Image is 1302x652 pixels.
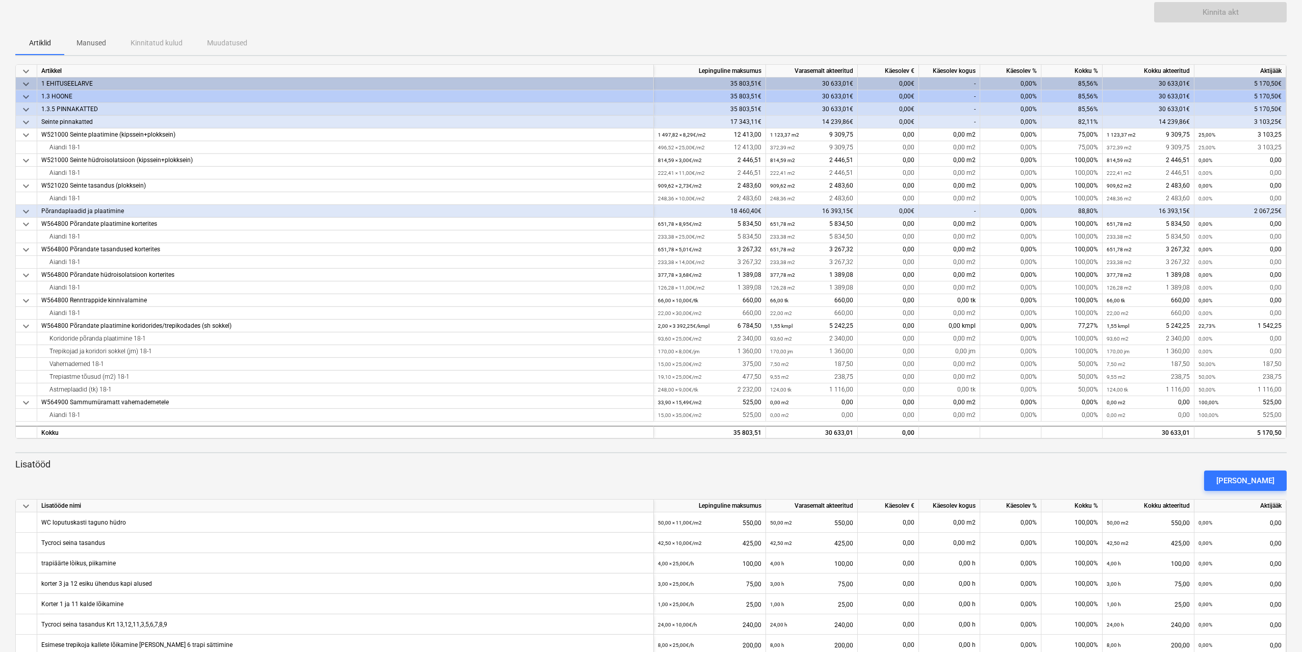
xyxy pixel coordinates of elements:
div: 0,00% [980,167,1041,179]
div: Aktijääk [1194,500,1286,512]
div: Kokku [37,426,654,438]
div: Kokku % [1041,500,1103,512]
div: W521000 Seinte hüdroisolatsioon (kipssein+plokksein) [41,154,649,167]
div: Lepinguline maksumus [654,65,766,77]
small: 0,00% [1198,196,1212,201]
div: W521020 Seinte tasandus (plokksein) [41,179,649,192]
small: 814,59 m2 [1107,158,1132,163]
div: 100,00% [1041,345,1103,358]
div: Varasemalt akteeritud [766,65,858,77]
div: 0,00 [858,320,919,332]
span: keyboard_arrow_down [20,500,32,512]
div: 5 170,50€ [1194,90,1286,103]
div: 0,00% [980,294,1041,307]
small: 248,36 m2 [1107,196,1132,201]
div: 3 267,32 [1107,243,1190,256]
span: keyboard_arrow_down [20,180,32,192]
div: 3 267,32 [1107,256,1190,269]
div: 0,00 [858,141,919,154]
small: 651,78 m2 [770,221,795,227]
div: 0,00 h [919,553,980,573]
div: Aiandi 18-1 [41,281,649,294]
div: 0,00 m2 [919,332,980,345]
div: 75,00% [1041,141,1103,154]
div: 5 834,50 [658,230,761,243]
span: keyboard_arrow_down [20,103,32,116]
div: 0,00 [858,332,919,345]
div: 0,00 [858,256,919,269]
small: 651,78 m2 [770,247,795,252]
div: 2 446,51 [770,167,853,179]
div: 0,00 m2 [919,512,980,533]
div: 30 633,01 [1103,426,1194,438]
div: 0,00 [858,396,919,409]
div: 0,00% [980,409,1041,422]
small: 126,28 × 11,00€ / m2 [658,285,705,291]
div: 0,00€ [858,103,919,116]
div: 85,56% [1041,103,1103,116]
div: 30 633,01€ [1103,90,1194,103]
div: 0,00% [1041,409,1103,422]
small: 25,00% [1198,132,1215,138]
small: 1 123,37 m2 [770,132,799,138]
div: 0,00% [980,573,1041,594]
span: keyboard_arrow_down [20,116,32,128]
div: 1 389,08 [1107,281,1190,294]
div: 9 309,75 [770,141,853,154]
div: 0,00 m2 [919,128,980,141]
div: 0,00 [858,154,919,167]
div: 0,00% [980,332,1041,345]
div: 5 170,50€ [1194,77,1286,90]
div: 0,00 kmpl [919,320,980,332]
span: keyboard_arrow_down [20,65,32,77]
div: 0,00 m2 [919,179,980,192]
div: 0,00% [980,358,1041,371]
div: 0,00 [858,269,919,281]
div: 1 389,08 [658,269,761,281]
div: - [919,205,980,218]
div: - [919,77,980,90]
span: keyboard_arrow_down [20,269,32,281]
small: 0,00% [1198,158,1212,163]
div: 100,00% [1041,553,1103,573]
div: Aiandi 18-1 [41,167,649,179]
div: 0,00 m2 [919,281,980,294]
div: 0,00% [980,218,1041,230]
div: 0,00% [980,371,1041,383]
div: 1 389,08 [770,281,853,294]
div: 100,00% [1041,167,1103,179]
small: 651,78 × 5,01€ / m2 [658,247,702,252]
div: 5 834,50 [658,218,761,230]
div: 3 103,25€ [1194,116,1286,128]
div: 0,00 [1198,256,1282,269]
div: 0,00 m2 [919,307,980,320]
small: 233,38 m2 [1107,234,1132,240]
small: 909,62 × 2,73€ / m2 [658,183,702,189]
div: W564800 Põrandate plaatimine korterites [41,218,649,230]
div: 0,00 m2 [919,409,980,422]
div: 2 446,51 [658,167,761,179]
div: Kokku akteeritud [1103,500,1194,512]
div: 5 834,50 [1107,230,1190,243]
div: 0,00% [980,345,1041,358]
div: 0,00 [1198,154,1282,167]
div: 100,00% [1041,294,1103,307]
small: 233,38 m2 [770,259,795,265]
div: 2 483,60 [658,192,761,205]
small: 377,78 × 3,68€ / m2 [658,272,702,278]
div: Artikkel [37,65,654,77]
div: 0,00 [858,243,919,256]
div: Aiandi 18-1 [41,192,649,205]
div: 85,56% [1041,77,1103,90]
small: 651,78 m2 [1107,247,1132,252]
div: Varasemalt akteeritud [766,500,858,512]
span: keyboard_arrow_down [20,218,32,230]
div: 88,80% [1041,205,1103,218]
div: 0,00% [1041,396,1103,409]
div: 5 834,50 [1107,218,1190,230]
small: 0,00% [1198,247,1212,252]
div: 35 803,51€ [654,77,766,90]
div: 0,00% [980,116,1041,128]
div: 100,00% [1041,281,1103,294]
div: 0,00 m2 [919,230,980,243]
